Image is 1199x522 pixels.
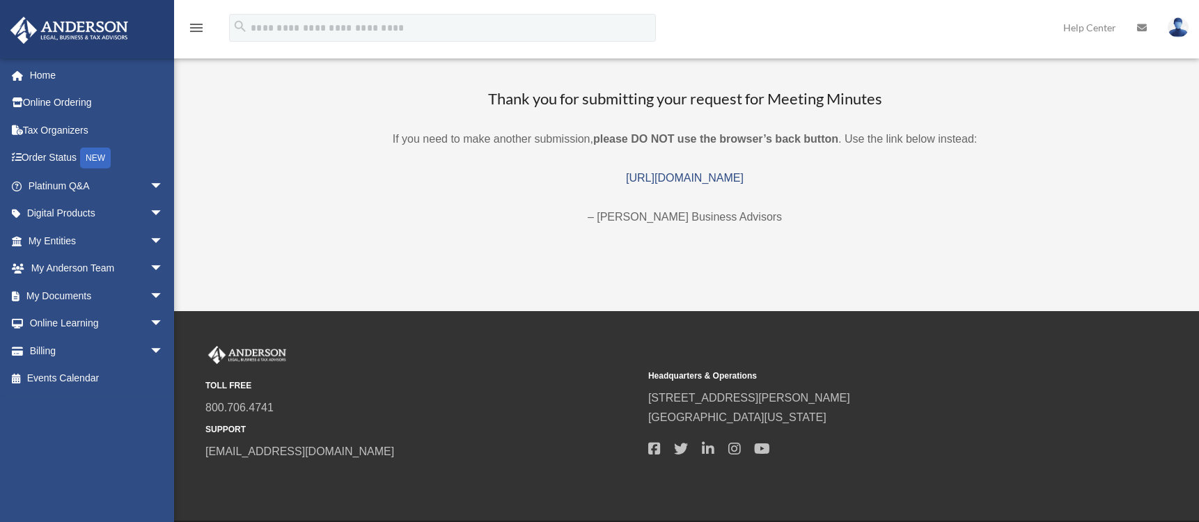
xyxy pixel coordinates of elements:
b: please DO NOT use the browser’s back button [593,133,838,145]
div: NEW [80,148,111,168]
i: menu [188,19,205,36]
span: arrow_drop_down [150,337,178,365]
a: Tax Organizers [10,116,185,144]
a: My Entitiesarrow_drop_down [10,227,185,255]
a: [EMAIL_ADDRESS][DOMAIN_NAME] [205,445,394,457]
span: arrow_drop_down [150,172,178,200]
a: My Anderson Teamarrow_drop_down [10,255,185,283]
a: My Documentsarrow_drop_down [10,282,185,310]
a: Digital Productsarrow_drop_down [10,200,185,228]
a: Order StatusNEW [10,144,185,173]
a: Online Learningarrow_drop_down [10,310,185,338]
i: search [233,19,248,34]
a: [STREET_ADDRESS][PERSON_NAME] [648,392,850,404]
p: – [PERSON_NAME] Business Advisors [188,207,1182,227]
img: User Pic [1168,17,1189,38]
span: arrow_drop_down [150,200,178,228]
span: arrow_drop_down [150,310,178,338]
small: TOLL FREE [205,379,638,393]
small: Headquarters & Operations [648,369,1081,383]
a: Events Calendar [10,365,185,393]
a: Platinum Q&Aarrow_drop_down [10,172,185,200]
span: arrow_drop_down [150,227,178,255]
img: Anderson Advisors Platinum Portal [205,346,289,364]
span: arrow_drop_down [150,255,178,283]
a: Online Ordering [10,89,185,117]
a: menu [188,24,205,36]
a: Billingarrow_drop_down [10,337,185,365]
a: [GEOGRAPHIC_DATA][US_STATE] [648,411,826,423]
h3: Thank you for submitting your request for Meeting Minutes [188,88,1182,110]
a: Home [10,61,185,89]
img: Anderson Advisors Platinum Portal [6,17,132,44]
a: [URL][DOMAIN_NAME] [626,172,744,184]
p: If you need to make another submission, . Use the link below instead: [188,129,1182,149]
a: 800.706.4741 [205,402,274,413]
small: SUPPORT [205,422,638,437]
span: arrow_drop_down [150,282,178,310]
